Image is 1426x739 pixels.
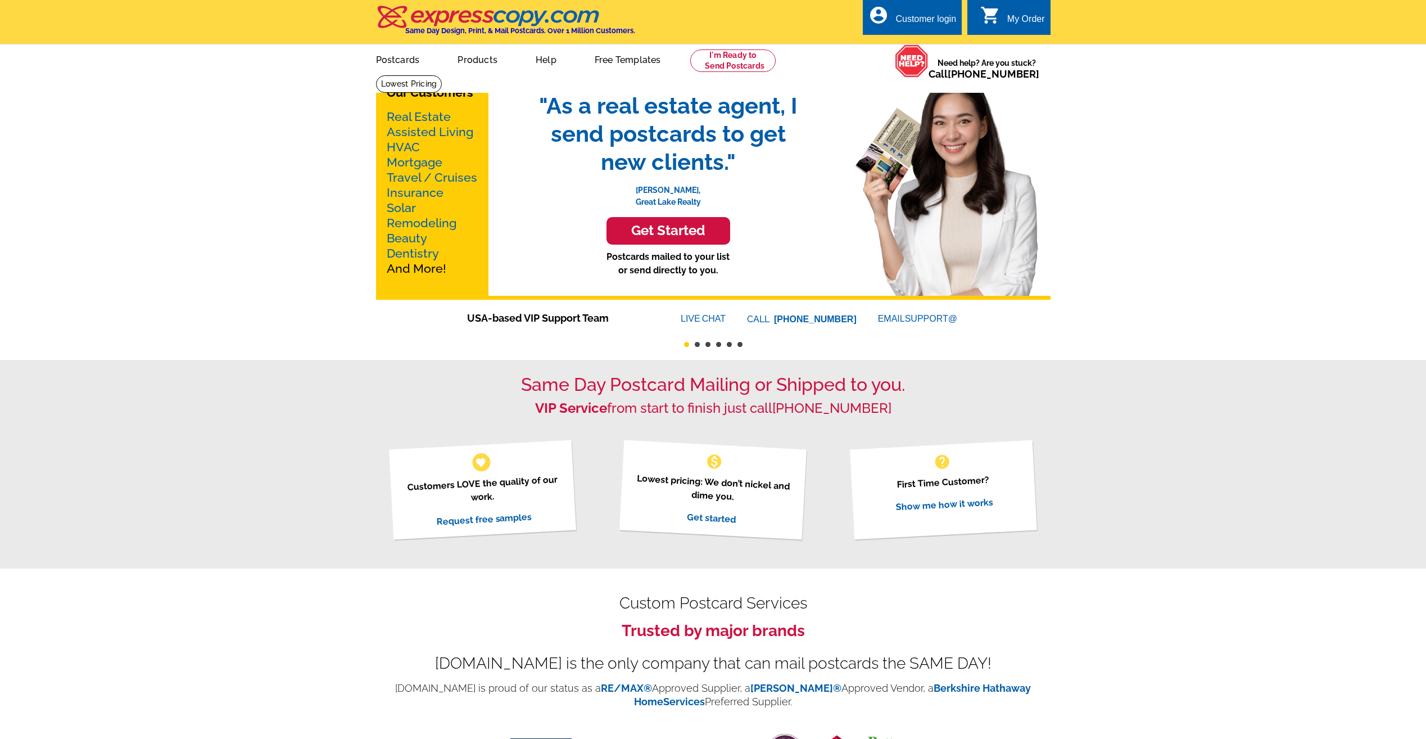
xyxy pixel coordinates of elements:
a: [PERSON_NAME]® [750,682,841,694]
i: account_circle [868,5,889,25]
a: account_circle Customer login [868,12,956,26]
div: [DOMAIN_NAME] is the only company that can mail postcards the SAME DAY! [376,657,1051,670]
p: Lowest pricing: We don’t nickel and dime you. [633,471,793,507]
a: EMAILSUPPORT@ [878,314,959,323]
span: Need help? Are you stuck? [929,57,1045,80]
font: SUPPORT@ [905,312,959,326]
button: 2 of 6 [695,342,700,347]
font: LIVE [681,312,702,326]
span: "As a real estate agent, I send postcards to get new clients." [528,92,809,176]
a: Remodeling [387,216,456,230]
button: 5 of 6 [727,342,732,347]
button: 4 of 6 [716,342,721,347]
p: [DOMAIN_NAME] is proud of our status as a Approved Supplier, a Approved Vendor, a Preferred Suppl... [376,682,1051,709]
a: [PHONE_NUMBER] [772,400,891,416]
span: monetization_on [705,453,723,471]
p: And More! [387,109,478,276]
a: RE/MAX® [601,682,652,694]
a: Dentistry [387,246,439,260]
img: help [895,44,929,78]
a: shopping_cart My Order [980,12,1045,26]
button: 3 of 6 [705,342,710,347]
span: help [933,453,951,471]
button: 1 of 6 [684,342,689,347]
h3: Trusted by major brands [376,621,1051,641]
a: Postcards [358,46,438,72]
h2: from start to finish just call [376,400,1051,417]
h3: Get Started [621,223,716,239]
span: Call [929,68,1039,80]
a: Travel / Cruises [387,170,477,184]
a: Insurance [387,186,443,200]
a: LIVECHAT [681,314,726,323]
font: CALL [747,313,771,326]
span: favorite [475,456,487,468]
a: Free Templates [577,46,679,72]
a: Get started [687,511,736,525]
h4: Same Day Design, Print, & Mail Postcards. Over 1 Million Customers. [405,26,635,35]
div: My Order [1007,14,1045,30]
a: Solar [387,201,416,215]
a: Request free samples [436,511,532,527]
a: Same Day Design, Print, & Mail Postcards. Over 1 Million Customers. [376,13,635,35]
a: [PHONE_NUMBER] [774,314,857,324]
a: [PHONE_NUMBER] [948,68,1039,80]
div: Customer login [895,14,956,30]
button: 6 of 6 [737,342,743,347]
a: Get Started [528,217,809,245]
p: Customers LOVE the quality of our work. [403,472,562,508]
span: USA-based VIP Support Team [467,310,647,326]
a: Real Estate [387,110,451,124]
i: shopping_cart [980,5,1001,25]
a: Assisted Living [387,125,473,139]
strong: VIP Service [535,400,607,416]
p: First Time Customer? [864,471,1022,493]
a: Beauty [387,231,427,245]
a: Products [440,46,515,72]
a: Help [518,46,574,72]
p: Postcards mailed to your list or send directly to you. [528,250,809,277]
p: [PERSON_NAME], Great Lake Realty [528,176,809,208]
a: Mortgage [387,155,442,169]
h1: Same Day Postcard Mailing or Shipped to you. [376,374,1051,395]
h2: Custom Postcard Services [376,597,1051,610]
a: Show me how it works [895,497,993,512]
a: HVAC [387,140,420,154]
